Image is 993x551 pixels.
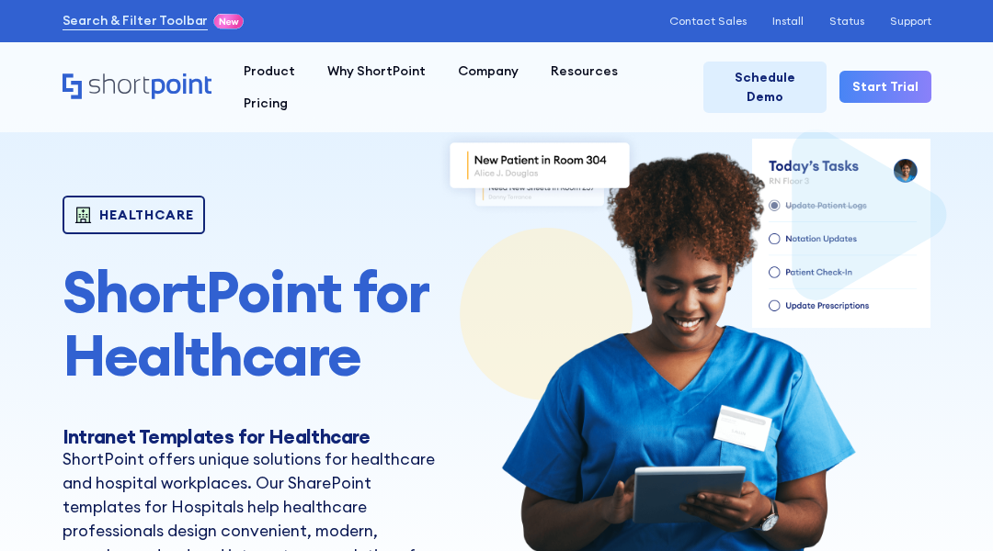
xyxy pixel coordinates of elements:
h2: Intranet Templates for Healthcare [63,426,436,447]
a: Product [228,55,312,87]
h1: ShortPoint for Healthcare [63,260,436,388]
a: Support [890,15,931,28]
a: Schedule Demo [703,62,826,113]
div: Resources [551,62,618,81]
div: Pricing [244,94,288,113]
div: Healthcare [99,208,193,221]
a: Company [442,55,535,87]
a: Pricing [228,87,304,119]
a: Why ShortPoint [312,55,442,87]
a: Resources [535,55,634,87]
a: Home [63,73,212,101]
div: Company [458,62,519,81]
div: Why ShortPoint [327,62,426,81]
a: Start Trial [839,71,931,103]
div: Product [244,62,295,81]
a: Status [829,15,864,28]
a: Search & Filter Toolbar [63,11,209,30]
a: Install [772,15,804,28]
img: SharePoint Intranet for Hospitals [436,129,644,218]
a: Contact Sales [669,15,747,28]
